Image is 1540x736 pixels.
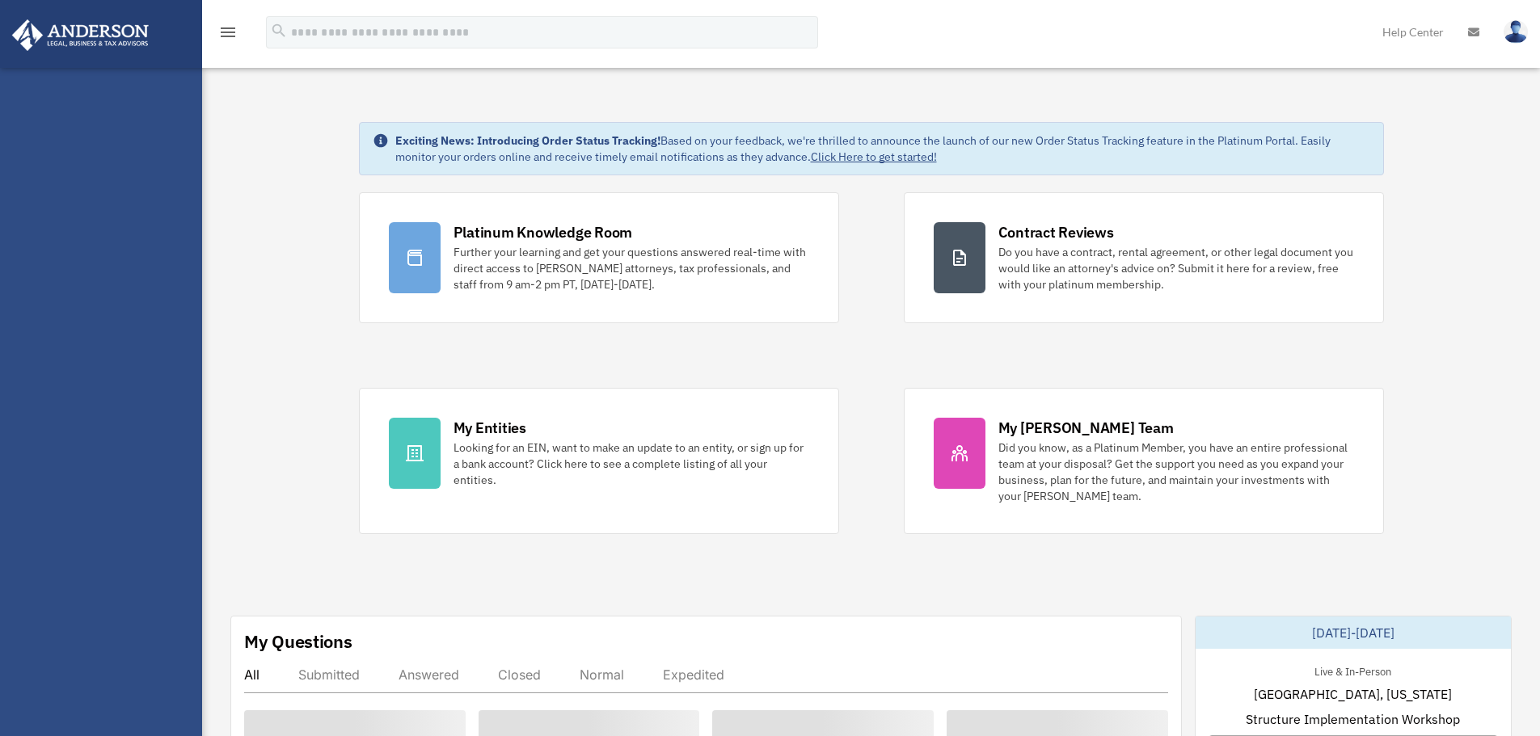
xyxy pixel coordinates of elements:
div: All [244,667,259,683]
i: search [270,22,288,40]
div: [DATE]-[DATE] [1196,616,1511,649]
div: Answered [399,667,459,683]
div: My [PERSON_NAME] Team [998,418,1174,438]
div: Did you know, as a Platinum Member, you have an entire professional team at your disposal? Get th... [998,439,1354,504]
i: menu [218,23,238,42]
div: Submitted [298,667,360,683]
a: Contract Reviews Do you have a contract, rental agreement, or other legal document you would like... [904,192,1384,323]
a: My Entities Looking for an EIN, want to make an update to an entity, or sign up for a bank accoun... [359,388,839,534]
span: Structure Implementation Workshop [1246,709,1460,729]
div: Based on your feedback, we're thrilled to announce the launch of our new Order Status Tracking fe... [395,132,1370,165]
a: My [PERSON_NAME] Team Did you know, as a Platinum Member, you have an entire professional team at... [904,388,1384,534]
strong: Exciting News: Introducing Order Status Tracking! [395,133,660,148]
div: Normal [580,667,624,683]
div: Closed [498,667,541,683]
a: Platinum Knowledge Room Further your learning and get your questions answered real-time with dire... [359,192,839,323]
img: Anderson Advisors Platinum Portal [7,19,154,51]
div: My Questions [244,629,352,654]
div: Contract Reviews [998,222,1114,242]
div: My Entities [454,418,526,438]
div: Platinum Knowledge Room [454,222,633,242]
div: Expedited [663,667,724,683]
span: [GEOGRAPHIC_DATA], [US_STATE] [1254,684,1452,704]
div: Live & In-Person [1302,662,1404,679]
img: User Pic [1504,20,1528,44]
a: Click Here to get started! [811,149,937,164]
div: Do you have a contract, rental agreement, or other legal document you would like an attorney's ad... [998,244,1354,292]
div: Looking for an EIN, want to make an update to an entity, or sign up for a bank account? Click her... [454,439,809,488]
div: Further your learning and get your questions answered real-time with direct access to [PERSON_NAM... [454,244,809,292]
a: menu [218,28,238,42]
